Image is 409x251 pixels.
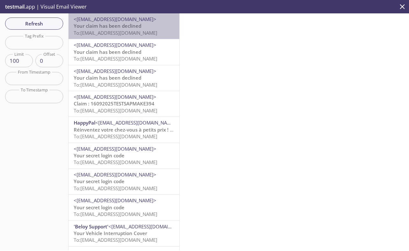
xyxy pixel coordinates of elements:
span: <[EMAIL_ADDRESS][DOMAIN_NAME]> [95,119,178,126]
span: Your Vehicle Interruption Cover [74,230,147,236]
span: <[EMAIL_ADDRESS][DOMAIN_NAME]> [74,171,156,178]
span: To: [EMAIL_ADDRESS][DOMAIN_NAME] [74,237,157,243]
span: Claim : 16092025TESTSAPMAKE394 [74,100,154,107]
div: HappyPal<[EMAIL_ADDRESS][DOMAIN_NAME]>Réinventez votre chez-vous à petits prix ! 🏠To:[EMAIL_ADDRE... [69,117,179,142]
span: Your secret login code [74,204,124,211]
span: <[EMAIL_ADDRESS][DOMAIN_NAME]> [74,94,156,100]
div: <[EMAIL_ADDRESS][DOMAIN_NAME]>Claim : 16092025TESTSAPMAKE394To:[EMAIL_ADDRESS][DOMAIN_NAME] [69,91,179,117]
div: <[EMAIL_ADDRESS][DOMAIN_NAME]>Your secret login codeTo:[EMAIL_ADDRESS][DOMAIN_NAME] [69,195,179,220]
span: <[EMAIL_ADDRESS][DOMAIN_NAME]> [74,16,156,22]
span: 'Beloy Support' [74,223,108,230]
span: To: [EMAIL_ADDRESS][DOMAIN_NAME] [74,159,157,165]
span: Your claim has been declined [74,49,141,55]
div: <[EMAIL_ADDRESS][DOMAIN_NAME]>Your secret login codeTo:[EMAIL_ADDRESS][DOMAIN_NAME] [69,143,179,169]
span: <[EMAIL_ADDRESS][DOMAIN_NAME]> [74,197,156,204]
span: Your secret login code [74,152,124,159]
span: To: [EMAIL_ADDRESS][DOMAIN_NAME] [74,30,157,36]
span: Réinventez votre chez-vous à petits prix ! 🏠 [74,126,176,133]
span: testmail [5,3,25,10]
div: <[EMAIL_ADDRESS][DOMAIN_NAME]>Your secret login codeTo:[EMAIL_ADDRESS][DOMAIN_NAME] [69,169,179,194]
span: Your claim has been declined [74,75,141,81]
div: <[EMAIL_ADDRESS][DOMAIN_NAME]>Your claim has been declinedTo:[EMAIL_ADDRESS][DOMAIN_NAME] [69,39,179,65]
div: <[EMAIL_ADDRESS][DOMAIN_NAME]>Your claim has been declinedTo:[EMAIL_ADDRESS][DOMAIN_NAME] [69,65,179,91]
div: <[EMAIL_ADDRESS][DOMAIN_NAME]>Your claim has been declinedTo:[EMAIL_ADDRESS][DOMAIN_NAME] [69,13,179,39]
span: <[EMAIL_ADDRESS][DOMAIN_NAME]> [74,42,156,48]
span: <[EMAIL_ADDRESS][DOMAIN_NAME]> [74,146,156,152]
span: To: [EMAIL_ADDRESS][DOMAIN_NAME] [74,211,157,217]
span: To: [EMAIL_ADDRESS][DOMAIN_NAME] [74,133,157,140]
span: To: [EMAIL_ADDRESS][DOMAIN_NAME] [74,55,157,62]
span: HappyPal [74,119,95,126]
span: Your secret login code [74,178,124,184]
span: To: [EMAIL_ADDRESS][DOMAIN_NAME] [74,107,157,114]
span: Refresh [10,19,58,28]
span: To: [EMAIL_ADDRESS][DOMAIN_NAME] [74,82,157,88]
span: <[EMAIL_ADDRESS][DOMAIN_NAME]> [74,68,156,74]
span: To: [EMAIL_ADDRESS][DOMAIN_NAME] [74,185,157,191]
span: Your claim has been declined [74,23,141,29]
span: <[EMAIL_ADDRESS][DOMAIN_NAME]> [108,223,191,230]
div: 'Beloy Support'<[EMAIL_ADDRESS][DOMAIN_NAME]>Your Vehicle Interruption CoverTo:[EMAIL_ADDRESS][DO... [69,221,179,246]
button: Refresh [5,18,63,30]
